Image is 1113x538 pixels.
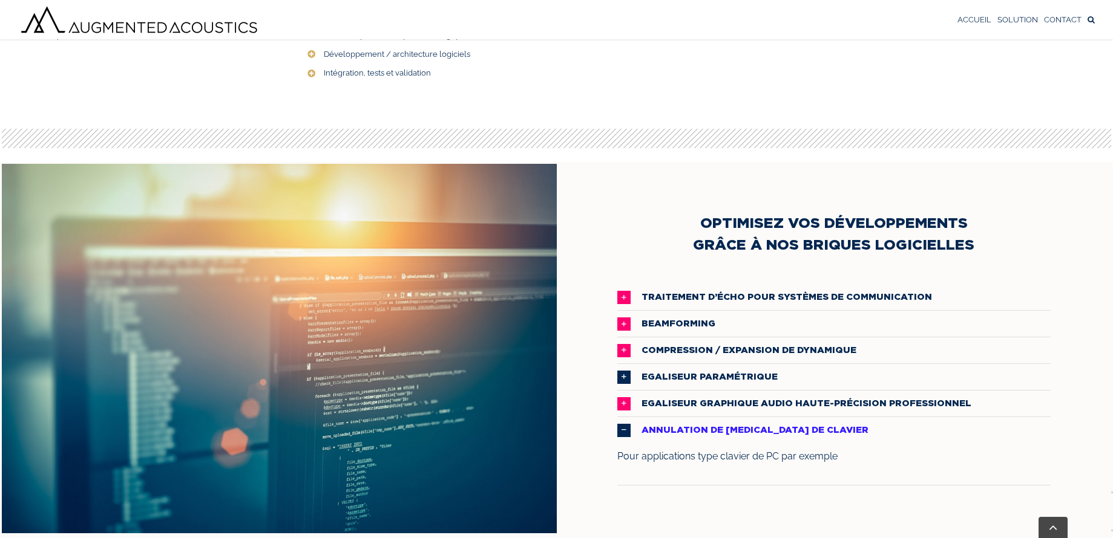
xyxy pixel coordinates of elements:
[324,48,536,61] p: Développement ​/ architecture ​logiciels
[617,364,1051,390] a: EGALISEUR PARAMÉTRIQUE
[997,16,1038,24] span: SOLUTION
[2,164,557,533] img: Software Augmented Acoustics
[617,311,1051,337] a: BEAMFORMING
[1044,16,1082,24] span: CONTACT
[642,317,715,331] span: BEAMFORMING
[617,284,1051,310] a: TRAITEMENT D’ÉCHO POUR SYSTÈMES DE COMMUNICATION
[617,391,1051,416] a: EGALISEUR GRAPHIQUE AUDIO HAUTE-PRÉCISION PROFESSIONNEL
[617,417,1051,443] a: ANNULATION DE [MEDICAL_DATA] DE CLAVIER
[617,337,1051,363] a: COMPRESSION / EXPANSION DE DYNAMIQUE
[642,423,868,437] span: ANNULATION DE [MEDICAL_DATA] DE CLAVIER
[18,4,260,36] img: Augmented Acoustics Logo
[642,343,856,357] span: COMPRESSION / EXPANSION DE DYNAMIQUE
[617,449,1051,464] p: Pour applications type clavier de PC par exemple
[324,66,536,80] p: Intégration, tests et validation​
[642,290,932,304] span: TRAITEMENT D’ÉCHO POUR SYSTÈMES DE COMMUNICATION
[642,397,971,410] span: EGALISEUR GRAPHIQUE AUDIO HAUTE-PRÉCISION PROFESSIONNEL
[642,370,778,384] span: EGALISEUR PARAMÉTRIQUE
[957,16,991,24] span: ACCUEIL
[617,212,1051,255] h2: OPTIMISEZ VOS DÉVELOPPEMENTS GRÂCE À NOS BRIQUES LOGICIELLES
